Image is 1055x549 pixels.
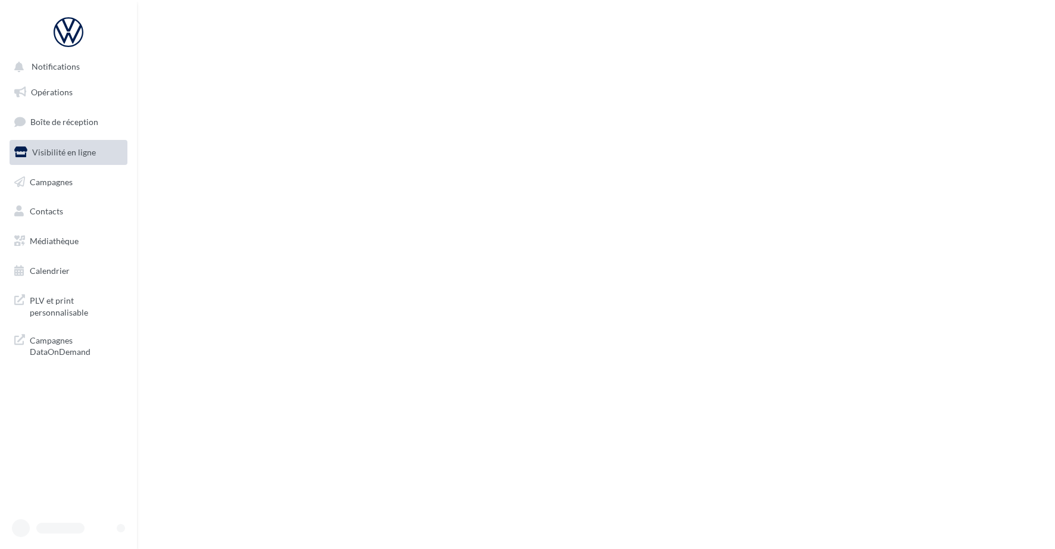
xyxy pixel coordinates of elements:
span: Médiathèque [30,236,79,246]
span: Contacts [30,206,63,216]
span: Notifications [32,62,80,72]
a: Opérations [7,80,130,105]
span: Visibilité en ligne [32,147,96,157]
span: Campagnes [30,176,73,186]
a: Visibilité en ligne [7,140,130,165]
a: Médiathèque [7,229,130,254]
a: PLV et print personnalisable [7,288,130,323]
span: Boîte de réception [30,117,98,127]
a: Calendrier [7,258,130,283]
span: Campagnes DataOnDemand [30,332,123,358]
a: Contacts [7,199,130,224]
a: Campagnes [7,170,130,195]
span: Calendrier [30,266,70,276]
a: Campagnes DataOnDemand [7,327,130,363]
a: Boîte de réception [7,109,130,135]
span: PLV et print personnalisable [30,292,123,318]
span: Opérations [31,87,73,97]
